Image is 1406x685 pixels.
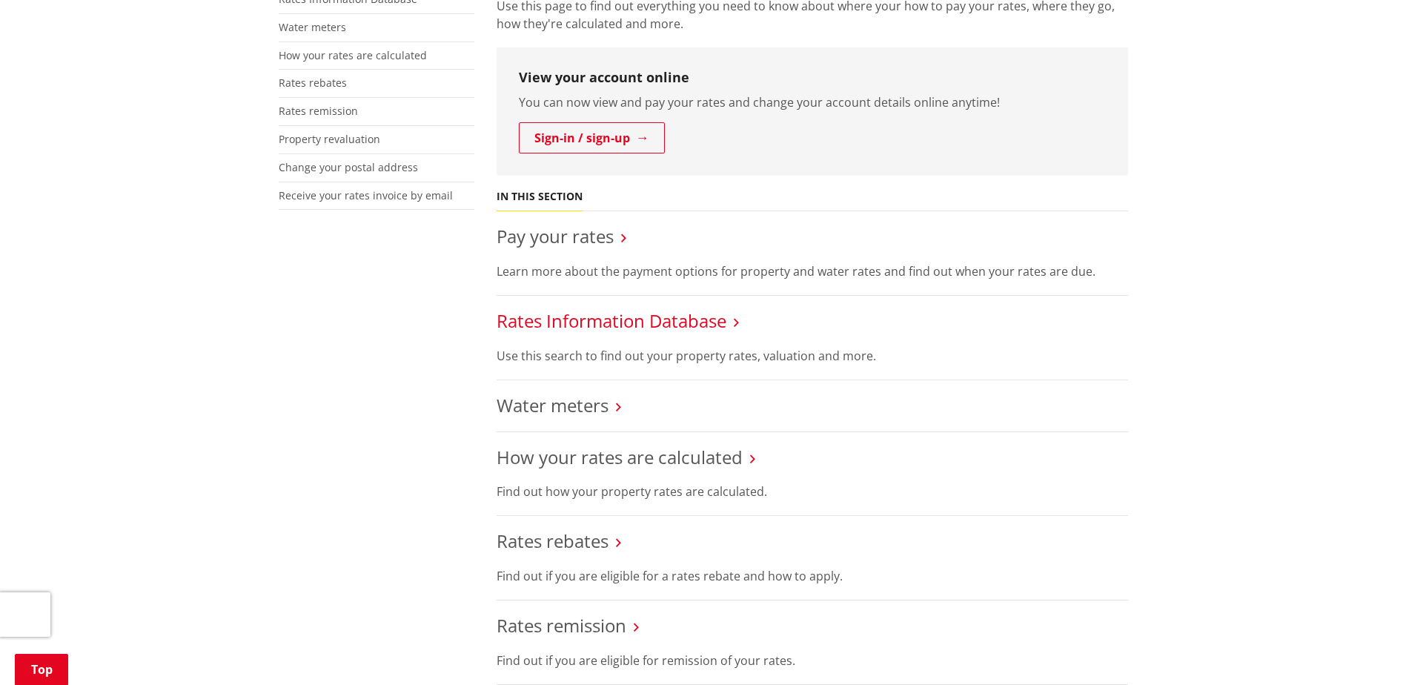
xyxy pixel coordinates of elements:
[497,483,1128,500] p: Find out how your property rates are calculated.
[15,654,68,685] a: Top
[519,70,1106,86] h3: View your account online
[279,160,418,174] a: Change your postal address
[497,567,1128,585] p: Find out if you are eligible for a rates rebate and how to apply.
[279,132,380,146] a: Property revaluation
[279,104,358,118] a: Rates remission
[497,191,583,203] h5: In this section
[1338,623,1391,676] iframe: Messenger Launcher
[497,529,609,553] a: Rates rebates
[497,308,726,333] a: Rates Information Database
[519,93,1106,111] p: You can now view and pay your rates and change your account details online anytime!
[497,652,1128,669] p: Find out if you are eligible for remission of your rates.
[497,445,743,469] a: How your rates are calculated
[519,122,665,153] a: Sign-in / sign-up
[497,613,626,638] a: Rates remission
[279,20,346,34] a: Water meters
[279,48,427,62] a: How your rates are calculated
[279,188,453,202] a: Receive your rates invoice by email
[279,76,347,90] a: Rates rebates
[497,347,1128,365] p: Use this search to find out your property rates, valuation and more.
[497,224,614,248] a: Pay your rates
[497,393,609,417] a: Water meters
[497,262,1128,280] p: Learn more about the payment options for property and water rates and find out when your rates ar...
